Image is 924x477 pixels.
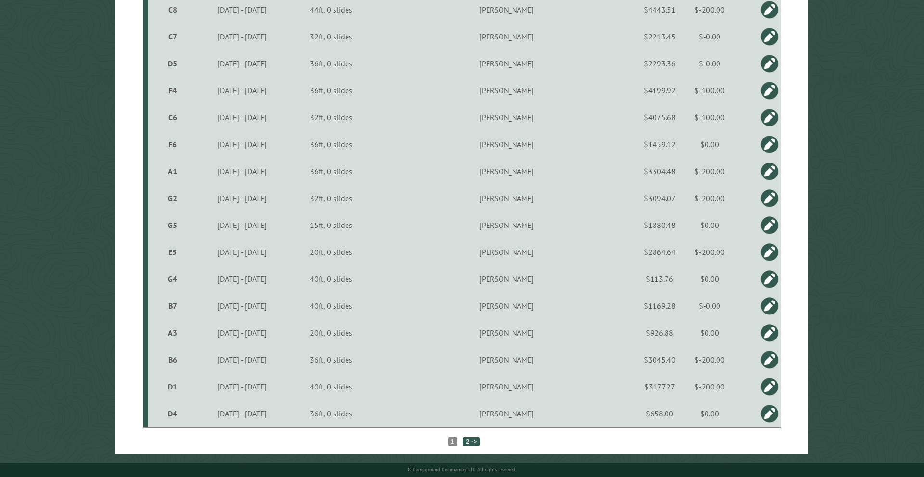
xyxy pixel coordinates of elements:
[679,77,740,104] td: $-100.00
[373,265,640,292] td: [PERSON_NAME]
[196,274,288,284] div: [DATE] - [DATE]
[152,355,193,364] div: B6
[408,466,516,473] small: © Campground Commander LLC. All rights reserved.
[373,212,640,238] td: [PERSON_NAME]
[152,193,193,203] div: G2
[290,319,372,346] td: 20ft, 0 slides
[290,292,372,319] td: 40ft, 0 slides
[196,139,288,149] div: [DATE] - [DATE]
[373,131,640,158] td: [PERSON_NAME]
[373,319,640,346] td: [PERSON_NAME]
[640,104,679,131] td: $4075.68
[196,409,288,418] div: [DATE] - [DATE]
[290,346,372,373] td: 36ft, 0 slides
[640,185,679,212] td: $3094.07
[152,32,193,41] div: C7
[679,158,740,185] td: $-200.00
[196,355,288,364] div: [DATE] - [DATE]
[152,382,193,391] div: D1
[640,23,679,50] td: $2213.45
[679,212,740,238] td: $0.00
[152,220,193,230] div: G5
[290,23,372,50] td: 32ft, 0 slides
[152,139,193,149] div: F6
[290,158,372,185] td: 36ft, 0 slides
[290,373,372,400] td: 40ft, 0 slides
[290,77,372,104] td: 36ft, 0 slides
[640,319,679,346] td: $926.88
[679,373,740,400] td: $-200.00
[196,301,288,311] div: [DATE] - [DATE]
[373,104,640,131] td: [PERSON_NAME]
[196,166,288,176] div: [DATE] - [DATE]
[152,301,193,311] div: B7
[679,23,740,50] td: $-0.00
[152,274,193,284] div: G4
[290,400,372,427] td: 36ft, 0 slides
[196,32,288,41] div: [DATE] - [DATE]
[290,104,372,131] td: 32ft, 0 slides
[196,86,288,95] div: [DATE] - [DATE]
[196,220,288,230] div: [DATE] - [DATE]
[679,319,740,346] td: $0.00
[679,131,740,158] td: $0.00
[152,328,193,338] div: A3
[373,23,640,50] td: [PERSON_NAME]
[196,113,288,122] div: [DATE] - [DATE]
[290,50,372,77] td: 36ft, 0 slides
[152,166,193,176] div: A1
[290,265,372,292] td: 40ft, 0 slides
[640,238,679,265] td: $2864.64
[290,185,372,212] td: 32ft, 0 slides
[152,59,193,68] div: D5
[463,437,480,446] span: 2 ->
[196,247,288,257] div: [DATE] - [DATE]
[373,77,640,104] td: [PERSON_NAME]
[640,158,679,185] td: $3304.48
[640,265,679,292] td: $113.76
[152,247,193,257] div: E5
[640,373,679,400] td: $3177.27
[679,104,740,131] td: $-100.00
[290,238,372,265] td: 20ft, 0 slides
[373,238,640,265] td: [PERSON_NAME]
[373,400,640,427] td: [PERSON_NAME]
[679,346,740,373] td: $-200.00
[679,265,740,292] td: $0.00
[640,346,679,373] td: $3045.40
[640,400,679,427] td: $658.00
[640,212,679,238] td: $1880.48
[679,185,740,212] td: $-200.00
[373,158,640,185] td: [PERSON_NAME]
[373,50,640,77] td: [PERSON_NAME]
[196,193,288,203] div: [DATE] - [DATE]
[196,5,288,14] div: [DATE] - [DATE]
[196,328,288,338] div: [DATE] - [DATE]
[290,131,372,158] td: 36ft, 0 slides
[196,59,288,68] div: [DATE] - [DATE]
[640,131,679,158] td: $1459.12
[640,77,679,104] td: $4199.92
[448,437,457,446] span: 1
[373,292,640,319] td: [PERSON_NAME]
[679,50,740,77] td: $-0.00
[679,292,740,319] td: $-0.00
[640,292,679,319] td: $1169.28
[373,346,640,373] td: [PERSON_NAME]
[196,382,288,391] div: [DATE] - [DATE]
[152,113,193,122] div: C6
[373,373,640,400] td: [PERSON_NAME]
[290,212,372,238] td: 15ft, 0 slides
[152,409,193,418] div: D4
[679,400,740,427] td: $0.00
[373,185,640,212] td: [PERSON_NAME]
[679,238,740,265] td: $-200.00
[640,50,679,77] td: $2293.36
[152,5,193,14] div: C8
[152,86,193,95] div: F4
